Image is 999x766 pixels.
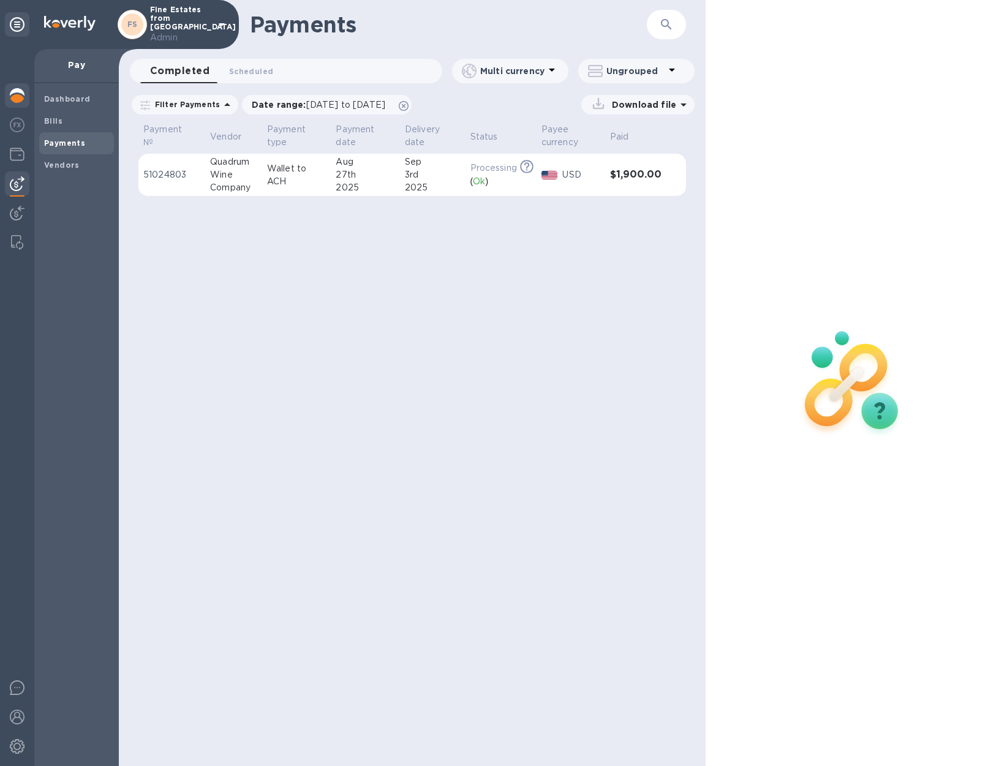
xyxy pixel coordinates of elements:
[470,130,498,143] p: Status
[10,118,25,132] img: Foreign exchange
[405,181,461,194] div: 2025
[541,123,600,149] span: Payee currency
[267,123,310,149] p: Payment type
[242,95,412,115] div: Date range:[DATE] to [DATE]
[610,169,662,181] h3: $1,900.00
[150,6,211,44] p: Fine Estates from [GEOGRAPHIC_DATA]
[143,168,200,181] p: 51024803
[150,62,209,80] span: Completed
[10,147,25,162] img: Wallets
[470,162,517,175] p: Processing
[229,65,273,78] span: Scheduled
[405,123,461,149] span: Delivery date
[210,181,257,194] div: Company
[210,130,257,143] span: Vendor
[210,156,257,168] div: Quadrum
[5,12,29,37] div: Unpin categories
[470,130,514,143] span: Status
[44,160,80,170] b: Vendors
[150,31,211,44] p: Admin
[610,130,645,143] span: Paid
[336,156,394,168] div: Aug
[607,99,676,111] p: Download file
[473,175,485,188] p: Ok
[127,20,138,29] b: FS
[143,123,200,149] span: Payment №
[336,181,394,194] div: 2025
[405,123,445,149] p: Delivery date
[610,130,629,143] p: Paid
[562,168,600,181] p: USD
[44,138,85,148] b: Payments
[44,94,91,103] b: Dashboard
[44,59,109,71] p: Pay
[252,99,391,111] p: Date range :
[541,123,584,149] p: Payee currency
[606,65,665,77] p: Ungrouped
[405,156,461,168] div: Sep
[250,12,599,37] h1: Payments
[336,123,394,149] span: Payment date
[405,168,461,181] div: 3rd
[143,123,184,149] p: Payment №
[470,175,532,188] div: ( )
[44,116,62,126] b: Bills
[480,65,545,77] p: Multi currency
[150,99,220,110] p: Filter Payments
[267,123,326,149] span: Payment type
[306,100,385,110] span: [DATE] to [DATE]
[541,171,558,179] img: USD
[210,130,241,143] p: Vendor
[267,162,326,188] p: Wallet to ACH
[210,168,257,181] div: Wine
[44,16,96,31] img: Logo
[336,123,379,149] p: Payment date
[336,168,394,181] div: 27th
